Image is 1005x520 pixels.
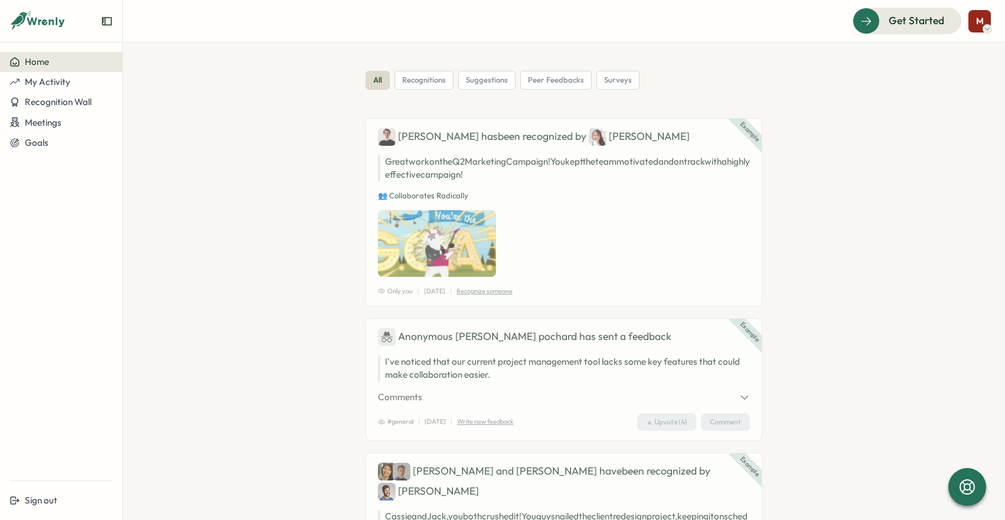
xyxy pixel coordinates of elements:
span: surveys [604,75,632,86]
p: [DATE] [424,286,445,296]
p: [DATE] [425,417,446,427]
span: Goals [25,137,48,148]
p: Great work on the Q2 Marketing Campaign! You kept the team motivated and on track with a highly e... [378,155,750,181]
div: [PERSON_NAME] [378,483,479,501]
div: Anonymous [PERSON_NAME] pochard [378,328,577,346]
button: Get Started [853,8,961,34]
div: [PERSON_NAME] has been recognized by [378,128,750,146]
span: peer feedbacks [528,75,584,86]
span: all [373,75,382,86]
span: recognitions [402,75,446,86]
span: Get Started [889,13,944,28]
span: Recognition Wall [25,96,92,107]
button: Comments [378,391,750,404]
p: I've noticed that our current project management tool lacks some key features that could make col... [385,355,750,381]
span: Only you [378,286,413,296]
span: My Activity [25,76,70,87]
span: M [976,16,984,26]
p: Write new feedback [457,417,513,427]
div: [PERSON_NAME] [589,128,690,146]
div: [PERSON_NAME] and [PERSON_NAME] have been recognized by [378,463,750,501]
button: M [968,10,991,32]
img: Cassie [378,463,396,480]
button: Expand sidebar [101,15,113,27]
span: suggestions [466,75,508,86]
img: Recognition Image [378,210,496,276]
span: Sign out [25,495,57,506]
span: Meetings [25,117,61,128]
div: has sent a feedback [378,328,750,346]
img: Carlos [378,483,396,501]
p: Recognize someone [456,286,513,296]
span: #general [378,417,413,427]
p: 👥 Collaborates Radically [378,191,750,201]
p: | [450,286,452,296]
span: Home [25,56,49,67]
p: | [451,417,452,427]
img: Ben [378,128,396,146]
img: Jack [393,463,410,480]
p: | [417,286,419,296]
p: | [418,417,420,427]
span: Comments [378,391,422,404]
img: Jane [589,128,606,146]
